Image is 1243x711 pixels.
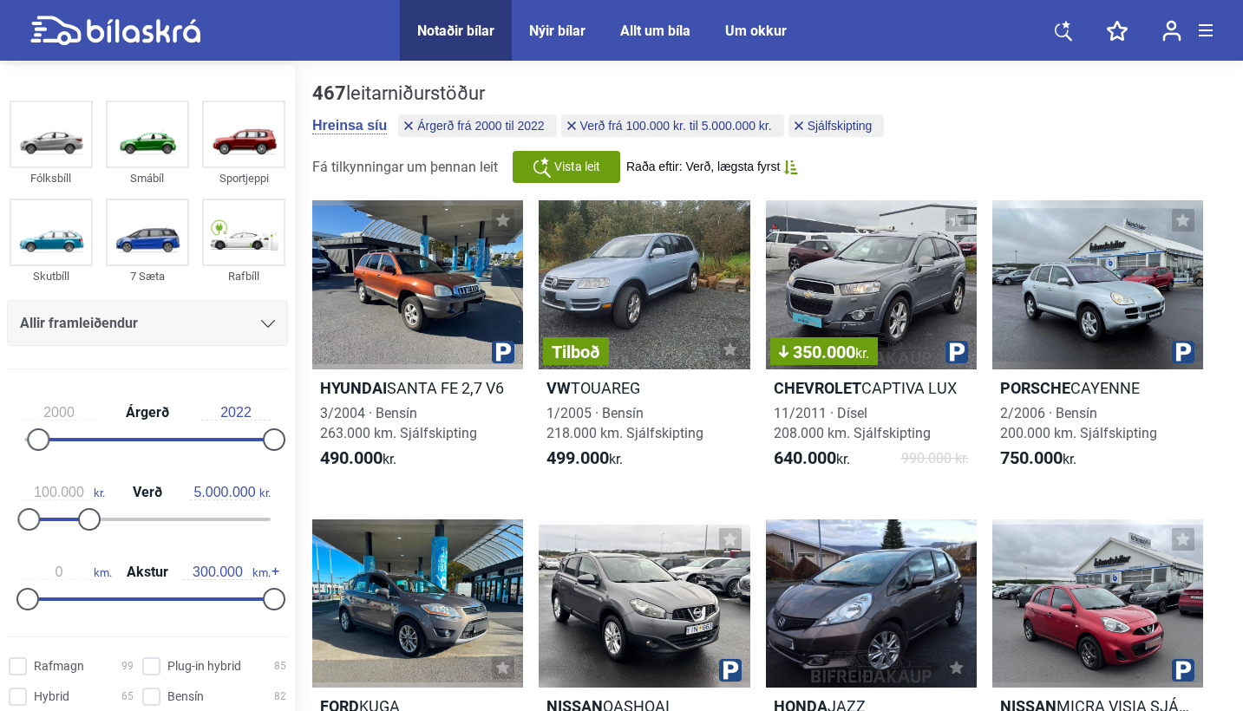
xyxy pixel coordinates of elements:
span: 85 [274,657,286,675]
img: parking.png [1172,341,1194,363]
a: PorscheCAYENNE2/2006 · Bensín200.000 km. Sjálfskipting750.000kr. [992,200,1203,485]
b: Porsche [1000,379,1070,397]
span: km. [183,564,271,580]
span: 2/2006 · Bensín 200.000 km. Sjálfskipting [1000,405,1157,441]
span: 11/2011 · Dísel 208.000 km. Sjálfskipting [774,405,931,441]
button: Sjálfskipting [788,114,885,137]
span: Fá tilkynningar um þennan leit [312,159,498,175]
span: kr. [190,485,271,500]
button: Verð frá 100.000 kr. til 5.000.000 kr. [561,114,784,137]
img: parking.png [492,341,514,363]
span: Verð [128,486,167,499]
b: 499.000 [546,447,609,468]
span: Hybrid [34,688,69,706]
h2: TOUAREG [539,378,749,398]
span: Allir framleiðendur [20,311,138,336]
span: Plug-in hybrid [167,657,241,675]
span: 3/2004 · Bensín 263.000 km. Sjálfskipting [320,405,477,441]
h2: CAYENNE [992,378,1203,398]
b: 640.000 [774,447,836,468]
a: Notaðir bílar [417,23,494,39]
span: Akstur [122,565,173,579]
button: Raða eftir: Verð, lægsta fyrst [626,160,798,174]
a: Um okkur [725,23,787,39]
span: kr. [774,448,850,469]
span: Sjálfskipting [808,120,873,132]
div: Rafbíll [202,266,285,286]
span: Tilboð [552,343,600,361]
a: Nýir bílar [529,23,586,39]
span: Verð frá 100.000 kr. til 5.000.000 kr. [580,120,772,132]
span: km. [24,564,112,580]
img: parking.png [719,659,742,682]
a: Allt um bíla [620,23,690,39]
b: 467 [312,82,346,104]
span: Vista leit [554,158,600,176]
div: Sportjeppi [202,168,285,188]
div: leitarniðurstöður [312,82,888,105]
b: Chevrolet [774,379,861,397]
div: Smábíl [106,168,189,188]
h2: SANTA FE 2,7 V6 [312,378,523,398]
b: 750.000 [1000,447,1063,468]
img: parking.png [1172,659,1194,682]
img: user-login.svg [1162,20,1181,42]
button: Árgerð frá 2000 til 2022 [398,114,556,137]
b: Hyundai [320,379,387,397]
span: Bensín [167,688,204,706]
span: kr. [320,448,396,469]
span: 990.000 kr. [901,448,969,469]
span: 350.000 [779,343,869,361]
span: 99 [121,657,134,675]
div: 7 Sæta [106,266,189,286]
b: 490.000 [320,447,383,468]
h2: CAPTIVA LUX [766,378,977,398]
span: 65 [121,688,134,706]
div: Skutbíll [10,266,93,286]
img: parking.png [945,341,968,363]
span: Raða eftir: Verð, lægsta fyrst [626,160,780,174]
span: 82 [274,688,286,706]
span: kr. [24,485,105,500]
a: 350.000kr.ChevroletCAPTIVA LUX11/2011 · Dísel208.000 km. Sjálfskipting640.000kr.990.000 kr. [766,200,977,485]
span: Árgerð frá 2000 til 2022 [417,120,544,132]
span: Árgerð [121,406,173,420]
a: HyundaiSANTA FE 2,7 V63/2004 · Bensín263.000 km. Sjálfskipting490.000kr. [312,200,523,485]
a: TilboðVWTOUAREG1/2005 · Bensín218.000 km. Sjálfskipting499.000kr. [539,200,749,485]
div: Fólksbíll [10,168,93,188]
button: Hreinsa síu [312,117,387,134]
span: kr. [1000,448,1076,469]
span: kr. [546,448,623,469]
span: kr. [855,345,869,362]
span: 1/2005 · Bensín 218.000 km. Sjálfskipting [546,405,703,441]
b: VW [546,379,571,397]
span: Rafmagn [34,657,84,675]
